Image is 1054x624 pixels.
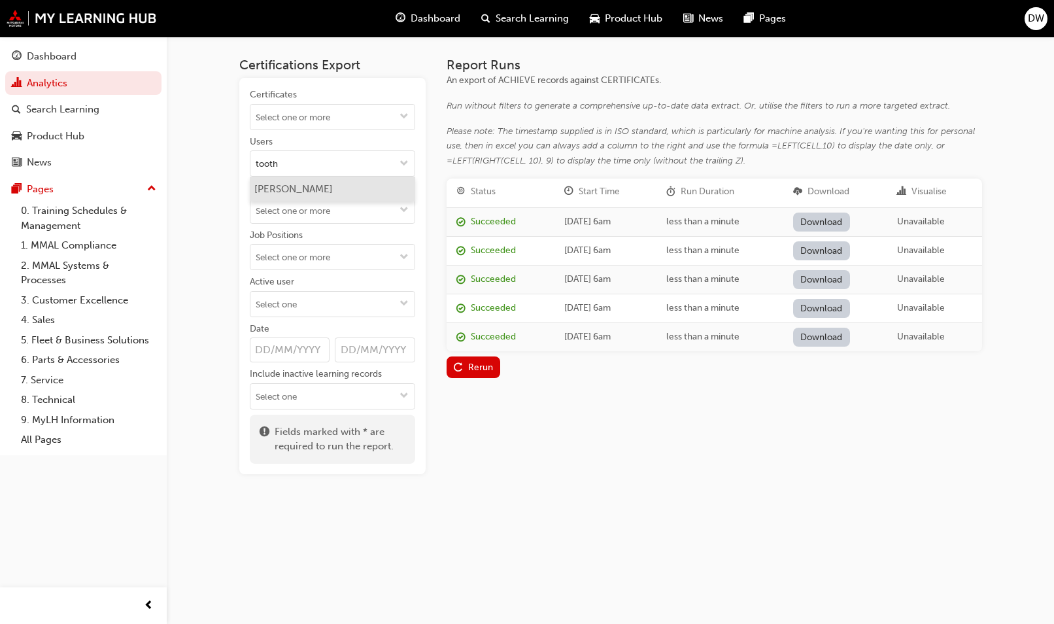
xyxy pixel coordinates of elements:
[5,150,161,175] a: News
[5,97,161,122] a: Search Learning
[897,273,945,285] span: Unavailable
[250,151,415,176] input: Userstoggle menu
[666,301,773,316] div: less than a minute
[605,11,662,26] span: Product Hub
[744,10,754,27] span: pages-icon
[564,301,647,316] div: [DATE] 6am
[793,213,850,232] a: Download
[12,78,22,90] span: chart-icon
[399,159,409,170] span: down-icon
[564,215,647,230] div: [DATE] 6am
[456,332,466,343] span: report_succeeded-icon
[250,322,269,336] div: Date
[456,217,466,228] span: report_succeeded-icon
[471,215,516,230] div: Succeeded
[793,328,850,347] a: Download
[793,241,850,260] a: Download
[12,104,21,116] span: search-icon
[447,58,982,73] h3: Report Runs
[734,5,796,32] a: pages-iconPages
[447,124,982,169] div: Please note: The timestamp supplied is in ISO standard, which is particularly for machine analysi...
[897,245,945,256] span: Unavailable
[456,303,466,315] span: report_succeeded-icon
[12,131,22,143] span: car-icon
[147,181,156,198] span: up-icon
[250,275,294,288] div: Active user
[496,11,569,26] span: Search Learning
[250,292,415,317] input: Active usertoggle menu
[16,370,161,390] a: 7. Service
[481,10,490,27] span: search-icon
[793,186,802,198] span: download-icon
[673,5,734,32] a: news-iconNews
[468,362,493,373] div: Rerun
[394,245,415,269] button: toggle menu
[7,10,157,27] img: mmal
[26,102,99,117] div: Search Learning
[564,272,647,287] div: [DATE] 6am
[27,182,54,197] div: Pages
[250,88,297,101] div: Certificates
[5,44,161,69] a: Dashboard
[12,51,22,63] span: guage-icon
[12,157,22,169] span: news-icon
[16,330,161,351] a: 5. Fleet & Business Solutions
[471,5,579,32] a: search-iconSearch Learning
[394,198,415,223] button: toggle menu
[12,184,22,196] span: pages-icon
[456,186,466,198] span: target-icon
[16,256,161,290] a: 2. MMAL Systems & Processes
[681,184,734,199] div: Run Duration
[5,42,161,177] button: DashboardAnalyticsSearch LearningProduct HubNews
[27,129,84,144] div: Product Hub
[471,272,516,287] div: Succeeded
[399,391,409,402] span: down-icon
[250,105,415,130] input: Certificatestoggle menu
[897,216,945,227] span: Unavailable
[335,338,415,362] input: Date
[564,186,573,198] span: clock-icon
[454,363,463,374] span: replay-icon
[399,299,409,310] span: down-icon
[250,384,415,409] input: Include inactive learning recordstoggle menu
[396,10,405,27] span: guage-icon
[239,58,426,73] h3: Certifications Export
[666,330,773,345] div: less than a minute
[16,390,161,410] a: 8. Technical
[897,302,945,313] span: Unavailable
[793,299,850,318] a: Download
[260,425,269,454] span: exclaim-icon
[275,425,405,454] span: Fields marked with * are required to run the report.
[250,177,415,201] li: [PERSON_NAME]
[1028,11,1044,26] span: DW
[666,272,773,287] div: less than a minute
[897,186,906,198] span: chart-icon
[394,105,415,130] button: toggle menu
[579,184,620,199] div: Start Time
[385,5,471,32] a: guage-iconDashboard
[5,177,161,201] button: Pages
[759,11,786,26] span: Pages
[16,235,161,256] a: 1. MMAL Compliance
[698,11,723,26] span: News
[250,245,415,269] input: Job Positionstoggle menu
[250,198,415,223] input: Organisationstoggle menu
[471,301,516,316] div: Succeeded
[250,368,382,381] div: Include inactive learning records
[564,330,647,345] div: [DATE] 6am
[411,11,460,26] span: Dashboard
[394,292,415,317] button: toggle menu
[144,598,154,614] span: prev-icon
[807,184,849,199] div: Download
[471,184,496,199] div: Status
[394,151,415,176] button: toggle menu
[471,330,516,345] div: Succeeded
[666,215,773,230] div: less than a minute
[1025,7,1047,30] button: DW
[456,246,466,257] span: report_succeeded-icon
[897,331,945,342] span: Unavailable
[590,10,600,27] span: car-icon
[5,71,161,95] a: Analytics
